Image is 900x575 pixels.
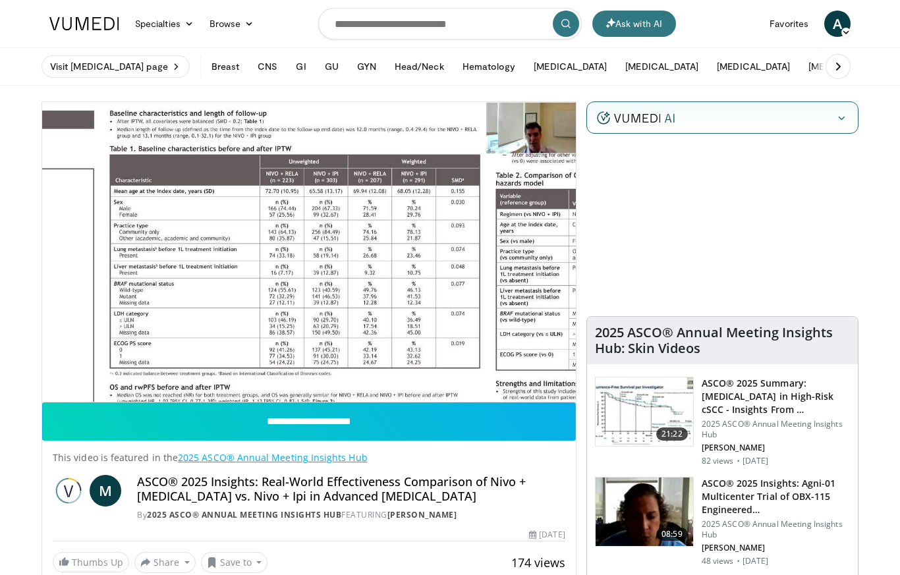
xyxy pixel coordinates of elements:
[702,377,850,416] h3: ASCO® 2025 Summary: [MEDICAL_DATA] in High-Risk cSCC - Insights From …
[595,377,850,466] a: 21:22 ASCO® 2025 Summary: [MEDICAL_DATA] in High-Risk cSCC - Insights From … 2025 ASCO® Annual Me...
[137,509,565,521] div: By FEATURING
[250,53,285,80] button: CNS
[202,11,262,37] a: Browse
[702,456,734,466] p: 82 views
[137,475,565,503] h4: ASCO® 2025 Insights: Real-World Effectiveness Comparison of Nivo + [MEDICAL_DATA] vs. Nivo + Ipi ...
[349,53,384,80] button: GYN
[702,556,734,566] p: 48 views
[595,325,850,356] h4: 2025 ASCO® Annual Meeting Insights Hub: Skin Videos
[596,377,693,446] img: 7690458f-0c76-4f61-811b-eb7c7f8681e5.150x105_q85_crop-smart_upscale.jpg
[702,477,850,516] h3: ASCO® 2025 Insights: Agni-01 Multicenter Trial of OBX-115 Engineered…
[318,8,582,40] input: Search topics, interventions
[455,53,524,80] button: Hematology
[317,53,347,80] button: GU
[737,456,740,466] div: ·
[737,556,740,566] div: ·
[288,53,314,80] button: GI
[526,53,615,80] button: [MEDICAL_DATA]
[178,451,368,464] a: 2025 ASCO® Annual Meeting Insights Hub
[623,144,821,308] iframe: Advertisement
[596,478,693,546] img: 3248663f-dc87-4925-8fb4-a7a57f5c8f6b.150x105_q85_crop-smart_upscale.jpg
[49,17,119,30] img: VuMedi Logo
[656,528,688,541] span: 08:59
[743,456,769,466] p: [DATE]
[592,11,676,37] button: Ask with AI
[702,519,850,540] p: 2025 ASCO® Annual Meeting Insights Hub
[824,11,851,37] a: A
[617,53,706,80] button: [MEDICAL_DATA]
[387,509,457,520] a: [PERSON_NAME]
[702,543,850,553] p: [PERSON_NAME]
[762,11,816,37] a: Favorites
[201,552,268,573] button: Save to
[702,419,850,440] p: 2025 ASCO® Annual Meeting Insights Hub
[595,477,850,566] a: 08:59 ASCO® 2025 Insights: Agni-01 Multicenter Trial of OBX-115 Engineered… 2025 ASCO® Annual Mee...
[134,552,196,573] button: Share
[709,53,798,80] button: [MEDICAL_DATA]
[597,111,675,124] img: vumedi-ai-logo.v2.svg
[42,102,576,402] video-js: Video Player
[204,53,247,80] button: Breast
[147,509,341,520] a: 2025 ASCO® Annual Meeting Insights Hub
[127,11,202,37] a: Specialties
[387,53,452,80] button: Head/Neck
[743,556,769,566] p: [DATE]
[529,529,565,541] div: [DATE]
[53,552,129,572] a: Thumbs Up
[53,475,84,507] img: 2025 ASCO® Annual Meeting Insights Hub
[42,55,190,78] a: Visit [MEDICAL_DATA] page
[801,53,889,80] button: [MEDICAL_DATA]
[53,451,565,464] p: This video is featured in the
[90,475,121,507] a: M
[511,555,565,570] span: 174 views
[702,443,850,453] p: [PERSON_NAME]
[656,427,688,441] span: 21:22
